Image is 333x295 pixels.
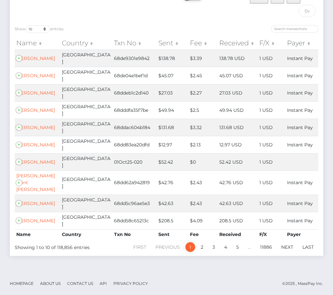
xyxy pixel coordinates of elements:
[15,242,136,251] div: Showing 1 to 10 of 118,856 entries
[188,212,218,229] td: $4.09
[60,229,112,240] th: Country
[188,101,218,119] td: $2.5
[218,153,258,170] td: 52.42 USD
[16,90,55,96] a: [PERSON_NAME]
[157,50,188,67] td: $138.78
[218,136,258,153] td: 12.97 USD
[60,67,112,84] td: [GEOGRAPHIC_DATA]
[218,195,258,212] td: 42.63 USD
[112,195,156,212] td: 68dd5c96ae5e3
[112,119,156,136] td: 68ddac604b184
[157,170,188,195] td: $42.76
[256,242,276,252] a: 11886
[287,200,313,206] span: Instant Pay
[60,50,112,67] td: [GEOGRAPHIC_DATA]
[157,153,188,170] td: $52.42
[112,229,156,240] th: Txn No
[287,55,313,61] span: Instant Pay
[278,242,297,252] a: Next
[299,242,317,252] a: Last
[112,50,156,67] td: 68de9301e9842
[188,195,218,212] td: $2.43
[282,280,328,287] div: © 2025 , MassPay Inc.
[287,73,313,79] span: Instant Pay
[185,242,195,252] a: 1
[287,125,313,130] span: Instant Pay
[188,153,218,170] td: $0
[60,212,112,229] td: [GEOGRAPHIC_DATA]
[157,84,188,101] td: $27.03
[258,153,285,170] td: 1 USD
[60,101,112,119] td: [GEOGRAPHIC_DATA]
[218,119,258,136] td: 131.68 USD
[197,242,207,252] a: 2
[157,229,188,240] th: Sent
[60,119,112,136] td: [GEOGRAPHIC_DATA]
[188,37,218,50] th: Fee: activate to sort column ascending
[221,242,231,252] a: 4
[233,242,242,252] a: 5
[271,25,318,33] input: Search transactions
[258,37,285,50] th: F/X: activate to sort column ascending
[60,153,112,170] td: [GEOGRAPHIC_DATA]
[258,101,285,119] td: 1 USD
[16,55,55,61] a: [PERSON_NAME]
[258,50,285,67] td: 1 USD
[37,278,63,288] a: About Us
[287,107,313,113] span: Instant Pay
[218,212,258,229] td: 208.5 USD
[188,170,218,195] td: $2.43
[258,136,285,153] td: 1 USD
[157,67,188,84] td: $45.07
[218,67,258,84] td: 45.07 USD
[15,37,60,50] th: Name: activate to sort column ascending
[188,119,218,136] td: $3.32
[112,212,156,229] td: 68dd58c65213c
[298,5,316,17] input: Date filter
[157,212,188,229] td: $208.5
[60,195,112,212] td: [GEOGRAPHIC_DATA]
[188,50,218,67] td: $3.39
[258,84,285,101] td: 1 USD
[15,229,60,240] th: Name
[16,107,55,113] a: [PERSON_NAME]
[188,84,218,101] td: $2.27
[157,195,188,212] td: $42.63
[26,25,50,33] select: Showentries
[218,101,258,119] td: 49.94 USD
[157,37,188,50] th: Sent: activate to sort column ascending
[188,67,218,84] td: $2.45
[7,278,36,288] a: Homepage
[65,278,96,288] a: Contact Us
[112,170,156,195] td: 68dd62a942819
[157,101,188,119] td: $49.94
[16,142,55,148] a: [PERSON_NAME]
[16,125,55,130] a: [PERSON_NAME]
[287,90,313,96] span: Instant Pay
[258,170,285,195] td: 1 USD
[60,170,112,195] td: [GEOGRAPHIC_DATA]
[112,67,156,84] td: 68de04e1bef1d
[157,136,188,153] td: $12.97
[209,242,219,252] a: 3
[218,170,258,195] td: 42.76 USD
[218,50,258,67] td: 138.78 USD
[112,136,156,153] td: 68dd83ea20dfd
[188,136,218,153] td: $2.13
[16,218,55,224] a: [PERSON_NAME]
[258,195,285,212] td: 1 USD
[287,142,313,148] span: Instant Pay
[218,84,258,101] td: 27.03 USD
[188,229,218,240] th: Fee
[97,278,109,288] a: API
[285,37,318,50] th: Payer: activate to sort column ascending
[16,200,55,206] a: [PERSON_NAME]
[285,229,318,240] th: Payer
[15,25,64,33] label: Show entries
[16,159,55,165] a: [PERSON_NAME]
[60,136,112,153] td: [GEOGRAPHIC_DATA]
[60,37,112,50] th: Country: activate to sort column ascending
[112,153,156,170] td: 01Oct25-020
[258,67,285,84] td: 1 USD
[157,119,188,136] td: $131.68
